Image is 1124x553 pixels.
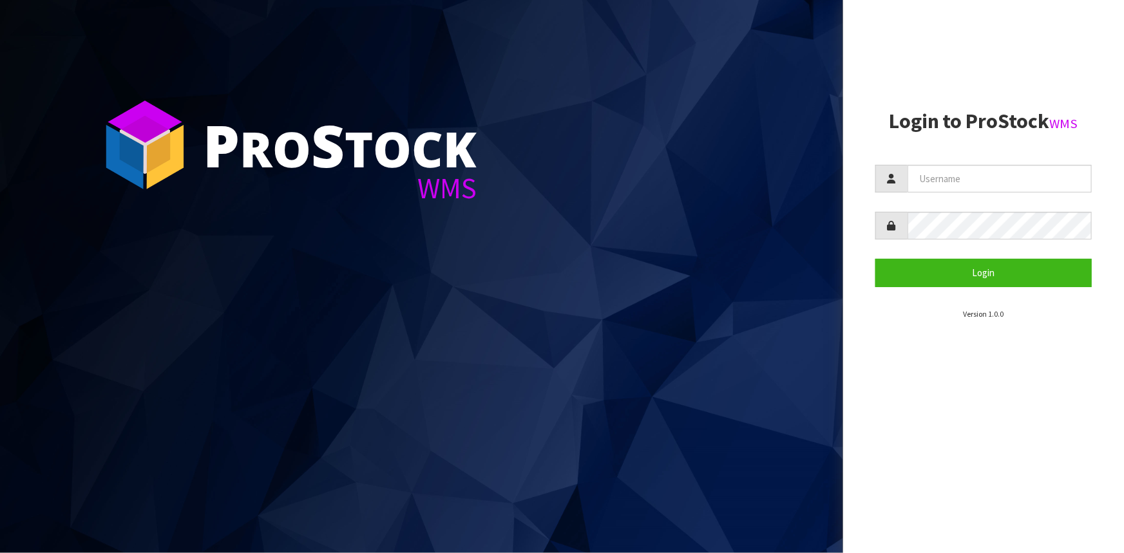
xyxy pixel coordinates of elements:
div: WMS [203,174,477,203]
input: Username [908,165,1092,192]
span: P [203,106,240,184]
span: S [311,106,345,184]
button: Login [875,259,1092,286]
div: ro tock [203,116,477,174]
small: WMS [1050,115,1078,132]
h2: Login to ProStock [875,110,1092,133]
small: Version 1.0.0 [963,309,1004,319]
img: ProStock Cube [97,97,193,193]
